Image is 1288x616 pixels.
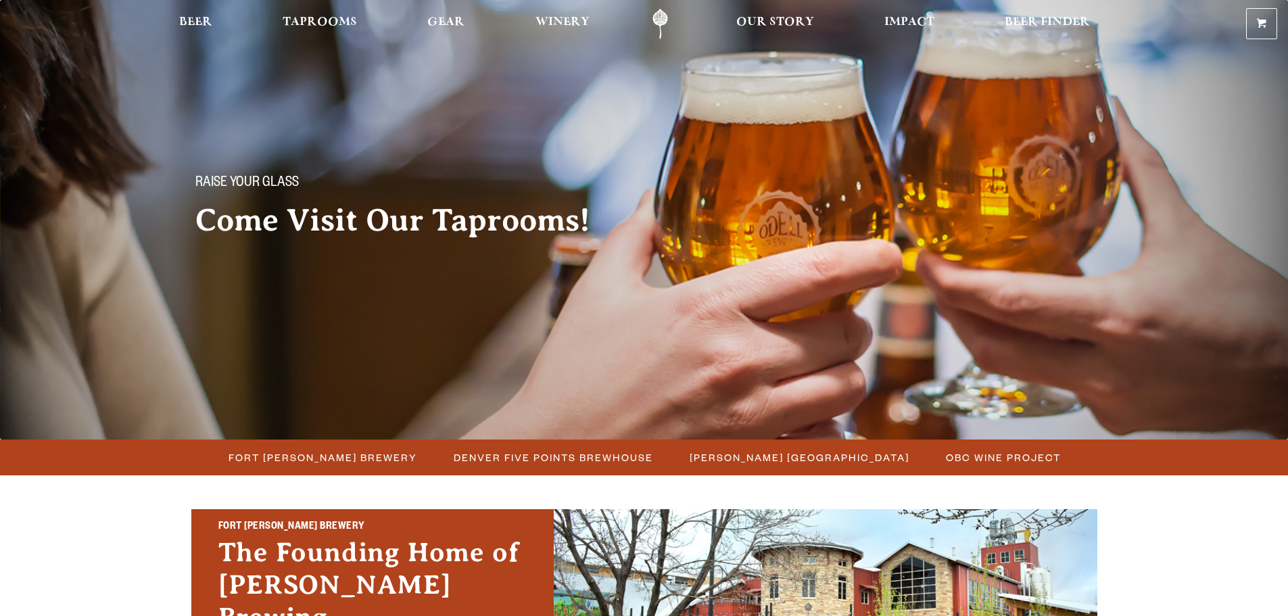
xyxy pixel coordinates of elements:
[229,448,417,467] span: Fort [PERSON_NAME] Brewery
[195,204,617,237] h2: Come Visit Our Taprooms!
[527,9,598,39] a: Winery
[283,17,357,28] span: Taprooms
[220,448,424,467] a: Fort [PERSON_NAME] Brewery
[635,9,686,39] a: Odell Home
[274,9,366,39] a: Taprooms
[728,9,823,39] a: Our Story
[427,17,464,28] span: Gear
[884,17,934,28] span: Impact
[446,448,660,467] a: Denver Five Points Brewhouse
[996,9,1099,39] a: Beer Finder
[419,9,473,39] a: Gear
[170,9,221,39] a: Beer
[736,17,814,28] span: Our Story
[876,9,943,39] a: Impact
[218,519,527,536] h2: Fort [PERSON_NAME] Brewery
[1005,17,1090,28] span: Beer Finder
[938,448,1068,467] a: OBC Wine Project
[535,17,590,28] span: Winery
[946,448,1061,467] span: OBC Wine Project
[454,448,653,467] span: Denver Five Points Brewhouse
[195,175,299,193] span: Raise your glass
[682,448,916,467] a: [PERSON_NAME] [GEOGRAPHIC_DATA]
[179,17,212,28] span: Beer
[690,448,909,467] span: [PERSON_NAME] [GEOGRAPHIC_DATA]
